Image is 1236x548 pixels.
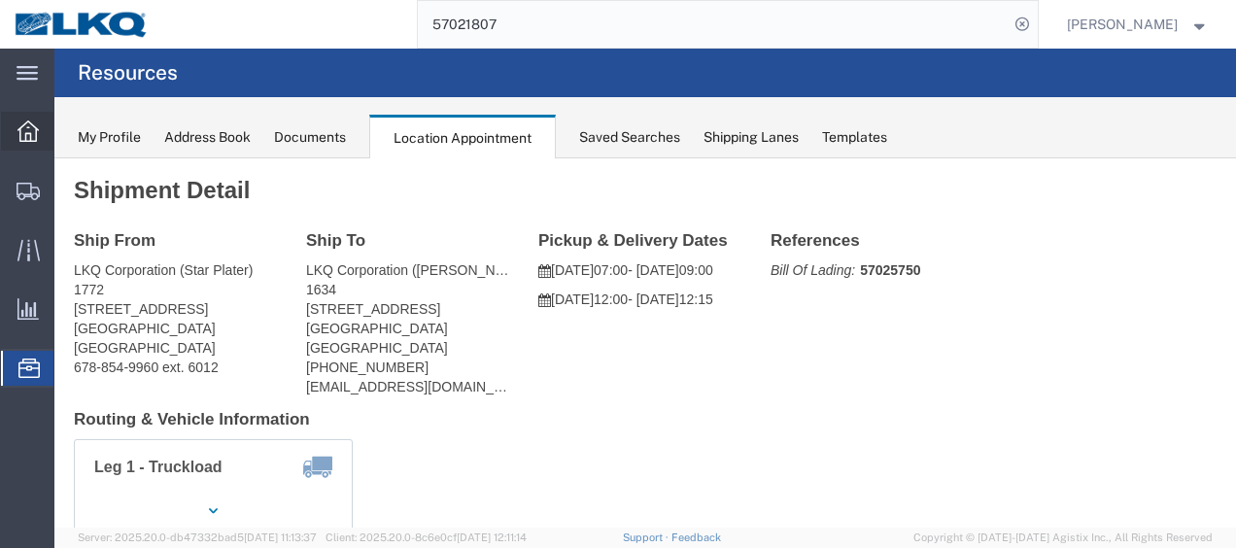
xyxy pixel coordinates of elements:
div: Saved Searches [579,127,680,148]
img: logo [14,10,150,39]
span: Server: 2025.20.0-db47332bad5 [78,531,317,543]
span: Client: 2025.20.0-8c6e0cf [326,531,527,543]
h4: Resources [78,49,178,97]
a: Support [623,531,671,543]
span: [DATE] 11:13:37 [244,531,317,543]
div: Documents [274,127,346,148]
span: Jason Voyles [1067,14,1178,35]
button: [PERSON_NAME] [1066,13,1210,36]
div: Templates [822,127,887,148]
span: [DATE] 12:11:14 [457,531,527,543]
div: Address Book [164,127,251,148]
div: My Profile [78,127,141,148]
div: Location Appointment [369,115,556,159]
a: Feedback [671,531,721,543]
input: Search for shipment number, reference number [418,1,1009,48]
span: Copyright © [DATE]-[DATE] Agistix Inc., All Rights Reserved [913,530,1213,546]
iframe: FS Legacy Container [54,158,1236,528]
div: Shipping Lanes [704,127,799,148]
